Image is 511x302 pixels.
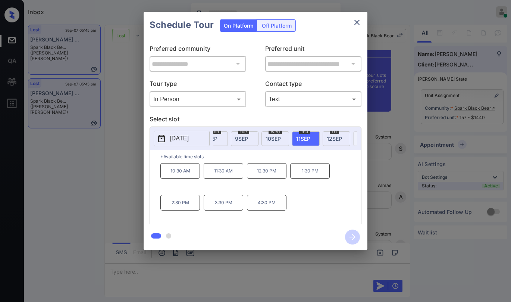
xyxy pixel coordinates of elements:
[220,20,257,31] div: On Platform
[231,131,258,146] div: date-select
[160,195,200,211] p: 2:30 PM
[247,195,286,211] p: 4:30 PM
[265,44,362,56] p: Preferred unit
[323,131,350,146] div: date-select
[267,93,360,105] div: Text
[299,130,310,134] span: thu
[235,136,248,142] span: 9 SEP
[266,136,281,142] span: 10 SEP
[150,115,361,127] p: Select slot
[330,130,339,134] span: fri
[265,79,362,91] p: Contact type
[200,131,228,146] div: date-select
[261,131,289,146] div: date-select
[349,15,364,30] button: close
[160,163,200,179] p: 10:30 AM
[144,12,220,38] h2: Schedule Tour
[150,79,246,91] p: Tour type
[269,130,282,134] span: wed
[247,163,286,179] p: 12:30 PM
[296,136,310,142] span: 11 SEP
[150,44,246,56] p: Preferred community
[204,195,243,211] p: 3:30 PM
[204,163,243,179] p: 11:30 AM
[258,20,295,31] div: Off Platform
[170,134,189,143] p: [DATE]
[160,150,361,163] p: *Available time slots
[327,136,342,142] span: 12 SEP
[207,130,221,134] span: mon
[292,131,320,146] div: date-select
[341,227,364,247] button: btn-next
[238,130,249,134] span: tue
[290,163,330,179] p: 1:30 PM
[151,93,244,105] div: In Person
[154,131,210,146] button: [DATE]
